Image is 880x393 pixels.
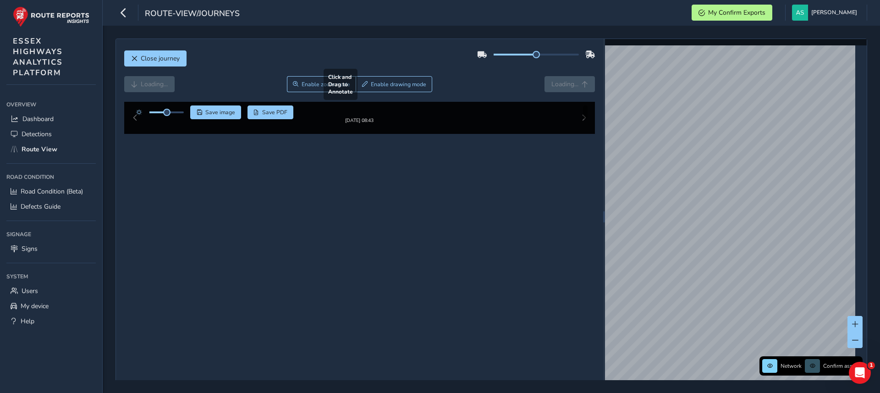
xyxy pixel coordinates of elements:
a: Dashboard [6,111,96,127]
span: Route View [22,145,57,154]
img: diamond-layout [792,5,808,21]
img: Thumbnail frame [331,116,387,124]
span: Save PDF [262,109,287,116]
span: 1 [868,362,875,369]
a: Road Condition (Beta) [6,184,96,199]
a: My device [6,299,96,314]
a: Detections [6,127,96,142]
span: Defects Guide [21,202,60,211]
iframe: Intercom live chat [849,362,871,384]
div: System [6,270,96,283]
button: Draw [356,76,432,92]
span: ESSEX HIGHWAYS ANALYTICS PLATFORM [13,36,63,78]
div: Road Condition [6,170,96,184]
a: Help [6,314,96,329]
span: My Confirm Exports [708,8,765,17]
a: Users [6,283,96,299]
span: Enable drawing mode [371,81,426,88]
span: Road Condition (Beta) [21,187,83,196]
div: Overview [6,98,96,111]
span: Enable zoom mode [302,81,350,88]
button: My Confirm Exports [692,5,772,21]
a: Defects Guide [6,199,96,214]
span: route-view/journeys [145,8,240,21]
button: PDF [247,105,294,119]
span: Network [781,362,802,370]
button: Close journey [124,50,187,66]
div: [DATE] 08:43 [331,124,387,131]
span: Signs [22,244,38,253]
span: Detections [22,130,52,138]
button: [PERSON_NAME] [792,5,860,21]
button: Save [190,105,241,119]
a: Signs [6,241,96,256]
span: Help [21,317,34,326]
span: [PERSON_NAME] [811,5,857,21]
img: rr logo [13,6,89,27]
span: Save image [205,109,235,116]
button: Zoom [287,76,356,92]
div: Signage [6,227,96,241]
span: Close journey [141,54,180,63]
span: Dashboard [22,115,54,123]
span: Users [22,287,38,295]
span: Confirm assets [823,362,860,370]
a: Route View [6,142,96,157]
span: My device [21,302,49,310]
